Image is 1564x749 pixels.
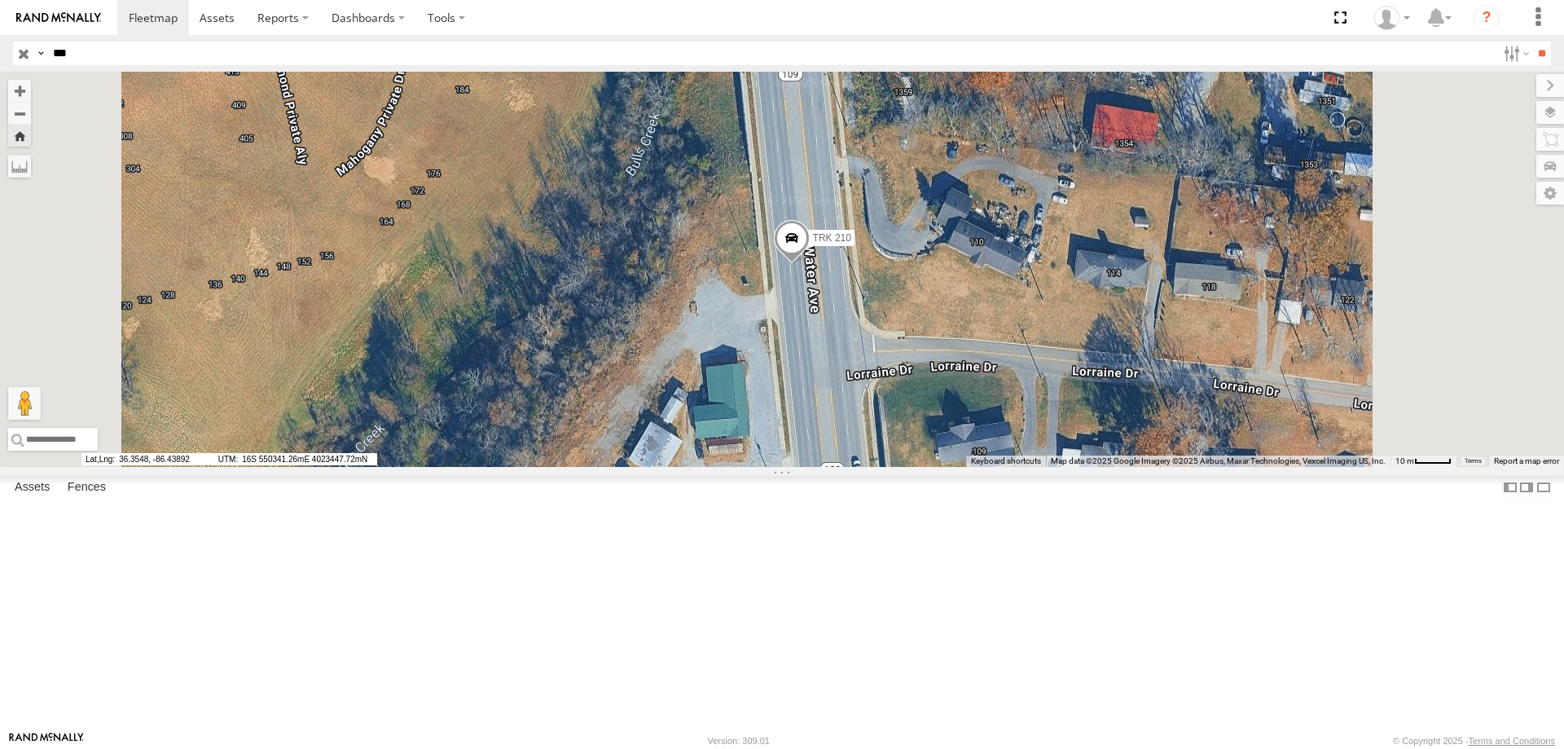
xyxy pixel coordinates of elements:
[81,453,212,465] span: 36.3548, -86.43892
[1395,456,1414,465] span: 10 m
[1497,42,1532,65] label: Search Filter Options
[1393,736,1555,746] div: © Copyright 2025 -
[16,12,101,24] img: rand-logo.svg
[708,736,770,746] div: Version: 309.01
[813,232,851,244] span: TRK 210
[1494,456,1559,465] a: Report a map error
[1535,476,1552,500] label: Hide Summary Table
[7,476,58,499] label: Assets
[59,476,114,499] label: Fences
[1469,736,1555,746] a: Terms and Conditions
[9,733,84,749] a: Visit our Website
[8,155,31,178] label: Measure
[1518,476,1535,500] label: Dock Summary Table to the Right
[1465,458,1482,465] a: Terms (opens in new tab)
[1051,456,1386,465] span: Map data ©2025 Google Imagery ©2025 Airbus, Maxar Technologies, Vexcel Imaging US, Inc.
[1368,6,1416,30] div: Nele .
[8,125,31,147] button: Zoom Home
[8,387,41,420] button: Drag Pegman onto the map to open Street View
[8,102,31,125] button: Zoom out
[1474,5,1500,31] i: ?
[1502,476,1518,500] label: Dock Summary Table to the Left
[971,456,1041,467] button: Keyboard shortcuts
[34,42,47,65] label: Search Query
[1536,182,1564,205] label: Map Settings
[1390,456,1456,467] button: Map Scale: 10 m per 42 pixels
[214,453,377,465] span: 16S 550341.26mE 4023447.72mN
[8,80,31,102] button: Zoom in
